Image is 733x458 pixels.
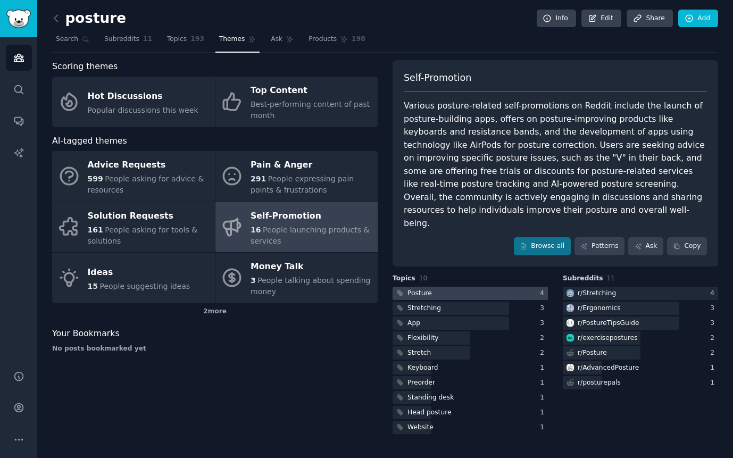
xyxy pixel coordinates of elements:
div: r/ Posture [578,348,607,358]
a: Ask [628,237,663,255]
button: Copy [667,237,707,255]
span: 11 [143,35,152,44]
img: PostureTipsGuide [567,319,574,327]
span: AI-tagged themes [52,135,127,148]
div: Pain & Anger [251,157,372,174]
a: Preorder1 [393,376,548,389]
div: Keyboard [407,363,438,373]
span: Popular discussions this week [88,106,198,114]
a: PostureTipsGuider/PostureTipsGuide3 [563,317,718,330]
a: Stretch2 [393,346,548,360]
span: Topics [393,274,415,284]
div: r/ Ergonomics [578,304,621,313]
span: 11 [607,274,615,282]
span: Best-performing content of past month [251,100,370,120]
a: App3 [393,317,548,330]
a: r/Posture2 [563,346,718,360]
a: exerciseposturesr/exercisepostures2 [563,331,718,345]
span: 161 [88,226,103,234]
div: Money Talk [251,259,372,276]
a: Edit [581,10,621,28]
span: 3 [251,276,256,285]
a: Ideas15People suggesting ideas [52,253,215,303]
a: Hot DiscussionsPopular discussions this week [52,77,215,127]
a: Pain & Anger291People expressing pain points & frustrations [215,151,378,202]
a: Products198 [305,31,369,53]
span: 15 [88,282,98,290]
img: Ergonomics [567,304,574,312]
div: r/ Stretching [578,289,616,298]
div: Stretch [407,348,431,358]
span: People suggesting ideas [99,282,190,290]
img: exercisepostures [567,334,574,342]
div: 2 [710,334,718,343]
div: 1 [710,363,718,373]
a: Stretchingr/Stretching4 [563,287,718,300]
span: 599 [88,174,103,183]
a: Stretching3 [393,302,548,315]
div: 1 [540,408,548,418]
div: Website [407,423,434,432]
div: Posture [407,289,432,298]
div: Head posture [407,408,451,418]
img: GummySearch logo [6,10,31,28]
span: Subreddits [104,35,139,44]
div: 3 [540,319,548,328]
span: 198 [352,35,365,44]
a: Advice Requests599People asking for advice & resources [52,151,215,202]
span: Search [56,35,78,44]
h2: posture [52,10,126,27]
span: 291 [251,174,266,183]
div: 3 [710,304,718,313]
a: Themes [215,31,260,53]
div: r/ AdvancedPosture [578,363,639,373]
div: Ideas [88,264,190,281]
div: Standing desk [407,393,454,403]
div: No posts bookmarked yet [52,344,378,354]
span: Ask [271,35,282,44]
span: Your Bookmarks [52,327,120,340]
a: Head posture1 [393,406,548,419]
div: Stretching [407,304,441,313]
img: AdvancedPosture [567,364,574,371]
a: Browse all [514,237,571,255]
span: 10 [419,274,428,282]
div: Self-Promotion [251,207,372,224]
div: Hot Discussions [88,88,198,105]
div: 3 [540,304,548,313]
div: Flexibility [407,334,438,343]
div: 4 [710,289,718,298]
div: r/ exercisepostures [578,334,638,343]
div: 1 [710,378,718,388]
a: Patterns [574,237,624,255]
img: Stretching [567,289,574,297]
span: Subreddits [563,274,603,284]
span: People asking for tools & solutions [88,226,198,245]
a: Website1 [393,421,548,434]
div: 3 [710,319,718,328]
div: 2 [540,334,548,343]
span: People talking about spending money [251,276,370,296]
a: AdvancedPosturer/AdvancedPosture1 [563,361,718,374]
div: 1 [540,378,548,388]
div: r/ posturepals [578,378,621,388]
div: 2 [710,348,718,358]
div: Advice Requests [88,157,210,174]
a: Solution Requests161People asking for tools & solutions [52,202,215,253]
div: 1 [540,363,548,373]
a: Flexibility2 [393,331,548,345]
a: Topics193 [163,31,208,53]
div: Top Content [251,82,372,99]
a: Keyboard1 [393,361,548,374]
span: Themes [219,35,245,44]
a: Share [627,10,672,28]
a: Top ContentBest-performing content of past month [215,77,378,127]
a: Ergonomicsr/Ergonomics3 [563,302,718,315]
span: Products [309,35,337,44]
a: Ask [267,31,297,53]
a: Add [678,10,718,28]
a: Money Talk3People talking about spending money [215,253,378,303]
span: People expressing pain points & frustrations [251,174,354,194]
a: Info [537,10,576,28]
a: Subreddits11 [101,31,156,53]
